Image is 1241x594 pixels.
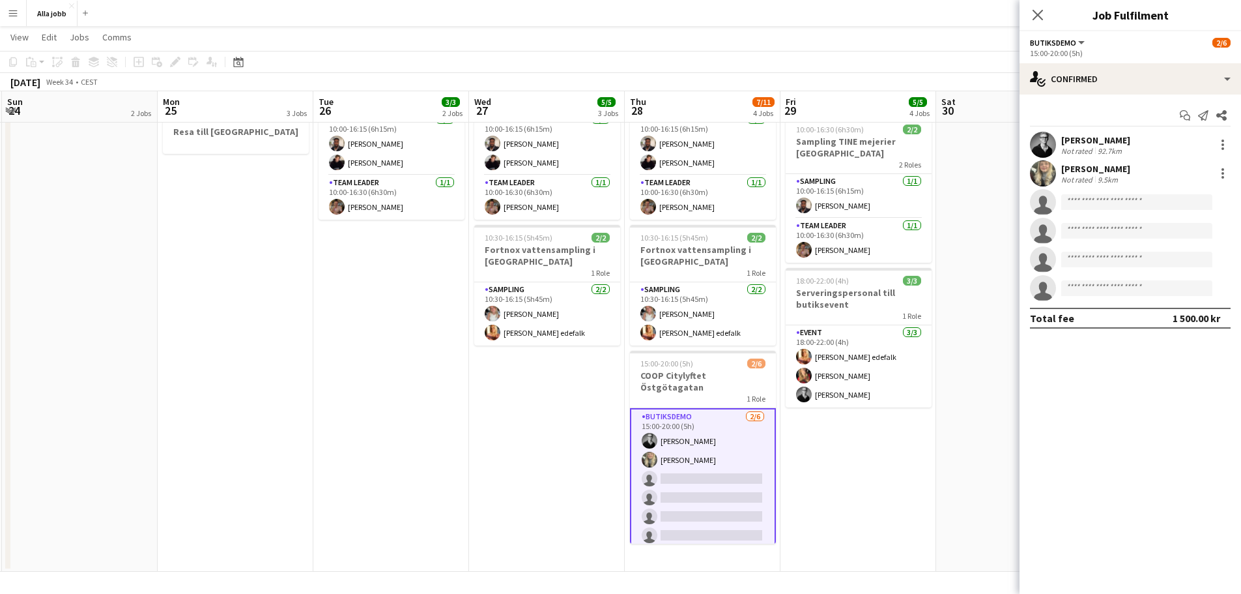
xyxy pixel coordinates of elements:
[474,225,620,346] app-job-card: 10:30-16:15 (5h45m)2/2Fortnox vattensampling i [GEOGRAPHIC_DATA]1 RoleSampling2/210:30-16:15 (5h4...
[1173,312,1220,325] div: 1 500.00 kr
[597,97,616,107] span: 5/5
[1020,7,1241,23] h3: Job Fulfilment
[319,55,464,220] app-job-card: 10:00-16:30 (6h30m)3/3Sampling TINE mejerier [GEOGRAPHIC_DATA]2 RolesSampling2/210:00-16:15 (6h15...
[630,282,776,346] app-card-role: Sampling2/210:30-16:15 (5h45m)[PERSON_NAME][PERSON_NAME] edefalk
[474,112,620,175] app-card-role: Sampling2/210:00-16:15 (6h15m)[PERSON_NAME][PERSON_NAME]
[10,31,29,43] span: View
[7,96,23,108] span: Sun
[786,325,932,408] app-card-role: Event3/318:00-22:00 (4h)[PERSON_NAME] edefalk[PERSON_NAME][PERSON_NAME]
[1030,48,1231,58] div: 15:00-20:00 (5h)
[786,136,932,159] h3: Sampling TINE mejerier [GEOGRAPHIC_DATA]
[1212,38,1231,48] span: 2/6
[163,96,180,108] span: Mon
[36,29,62,46] a: Edit
[1061,163,1130,175] div: [PERSON_NAME]
[1061,146,1095,156] div: Not rated
[786,268,932,408] app-job-card: 18:00-22:00 (4h)3/3Serveringspersonal till butiksevent1 RoleEvent3/318:00-22:00 (4h)[PERSON_NAME]...
[592,233,610,243] span: 2/2
[474,55,620,220] app-job-card: 10:00-16:30 (6h30m)3/3Sampling TINE mejerier [GEOGRAPHIC_DATA]2 RolesSampling2/210:00-16:15 (6h15...
[1061,134,1130,146] div: [PERSON_NAME]
[747,394,765,404] span: 1 Role
[70,31,89,43] span: Jobs
[1020,63,1241,95] div: Confirmed
[319,175,464,220] app-card-role: Team Leader1/110:00-16:30 (6h30m)[PERSON_NAME]
[630,225,776,346] app-job-card: 10:30-16:15 (5h45m)2/2Fortnox vattensampling i [GEOGRAPHIC_DATA]1 RoleSampling2/210:30-16:15 (5h4...
[796,276,849,286] span: 18:00-22:00 (4h)
[630,55,776,220] app-job-card: 10:00-16:30 (6h30m)3/3Sampling TINE mejerier [GEOGRAPHIC_DATA]2 RolesSampling2/210:00-16:15 (6h15...
[472,103,491,118] span: 27
[752,97,775,107] span: 7/11
[786,218,932,263] app-card-role: Team Leader1/110:00-16:30 (6h30m)[PERSON_NAME]
[630,370,776,393] h3: COOP Citylyftet Östgötagatan
[939,103,956,118] span: 30
[902,311,921,321] span: 1 Role
[474,96,491,108] span: Wed
[786,117,932,263] app-job-card: 10:00-16:30 (6h30m)2/2Sampling TINE mejerier [GEOGRAPHIC_DATA]2 RolesSampling1/110:00-16:15 (6h15...
[5,29,34,46] a: View
[1030,312,1074,325] div: Total fee
[747,359,765,368] span: 2/6
[442,108,463,118] div: 2 Jobs
[97,29,137,46] a: Comms
[474,282,620,346] app-card-role: Sampling2/210:30-16:15 (5h45m)[PERSON_NAME][PERSON_NAME] edefalk
[161,103,180,118] span: 25
[319,96,334,108] span: Tue
[630,96,646,108] span: Thu
[1095,146,1124,156] div: 92.7km
[591,268,610,278] span: 1 Role
[640,359,693,368] span: 15:00-20:00 (5h)
[81,77,98,87] div: CEST
[630,351,776,544] app-job-card: 15:00-20:00 (5h)2/6COOP Citylyftet Östgötagatan1 RoleButiksdemo2/615:00-20:00 (5h)[PERSON_NAME][P...
[786,96,796,108] span: Fri
[319,112,464,175] app-card-role: Sampling2/210:00-16:15 (6h15m)[PERSON_NAME][PERSON_NAME]
[64,29,94,46] a: Jobs
[903,276,921,286] span: 3/3
[753,108,774,118] div: 4 Jobs
[630,408,776,550] app-card-role: Butiksdemo2/615:00-20:00 (5h)[PERSON_NAME][PERSON_NAME]
[163,107,309,154] app-job-card: Resa till [GEOGRAPHIC_DATA]
[786,287,932,310] h3: Serveringspersonal till butiksevent
[42,31,57,43] span: Edit
[909,97,927,107] span: 5/5
[786,174,932,218] app-card-role: Sampling1/110:00-16:15 (6h15m)[PERSON_NAME]
[10,76,40,89] div: [DATE]
[1061,175,1095,185] div: Not rated
[903,125,921,134] span: 2/2
[909,108,930,118] div: 4 Jobs
[442,97,460,107] span: 3/3
[102,31,132,43] span: Comms
[640,233,708,243] span: 10:30-16:15 (5h45m)
[163,126,309,138] h3: Resa till [GEOGRAPHIC_DATA]
[747,268,765,278] span: 1 Role
[474,244,620,267] h3: Fortnox vattensampling i [GEOGRAPHIC_DATA]
[474,175,620,220] app-card-role: Team Leader1/110:00-16:30 (6h30m)[PERSON_NAME]
[1030,38,1087,48] button: Butiksdemo
[317,103,334,118] span: 26
[1030,38,1076,48] span: Butiksdemo
[628,103,646,118] span: 28
[630,112,776,175] app-card-role: Sampling2/210:00-16:15 (6h15m)[PERSON_NAME][PERSON_NAME]
[27,1,78,26] button: Alla jobb
[43,77,76,87] span: Week 34
[598,108,618,118] div: 3 Jobs
[941,96,956,108] span: Sat
[784,103,796,118] span: 29
[747,233,765,243] span: 2/2
[630,244,776,267] h3: Fortnox vattensampling i [GEOGRAPHIC_DATA]
[796,125,864,134] span: 10:00-16:30 (6h30m)
[1095,175,1120,185] div: 9.5km
[630,175,776,220] app-card-role: Team Leader1/110:00-16:30 (6h30m)[PERSON_NAME]
[287,108,307,118] div: 3 Jobs
[131,108,151,118] div: 2 Jobs
[899,160,921,170] span: 2 Roles
[485,233,552,243] span: 10:30-16:15 (5h45m)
